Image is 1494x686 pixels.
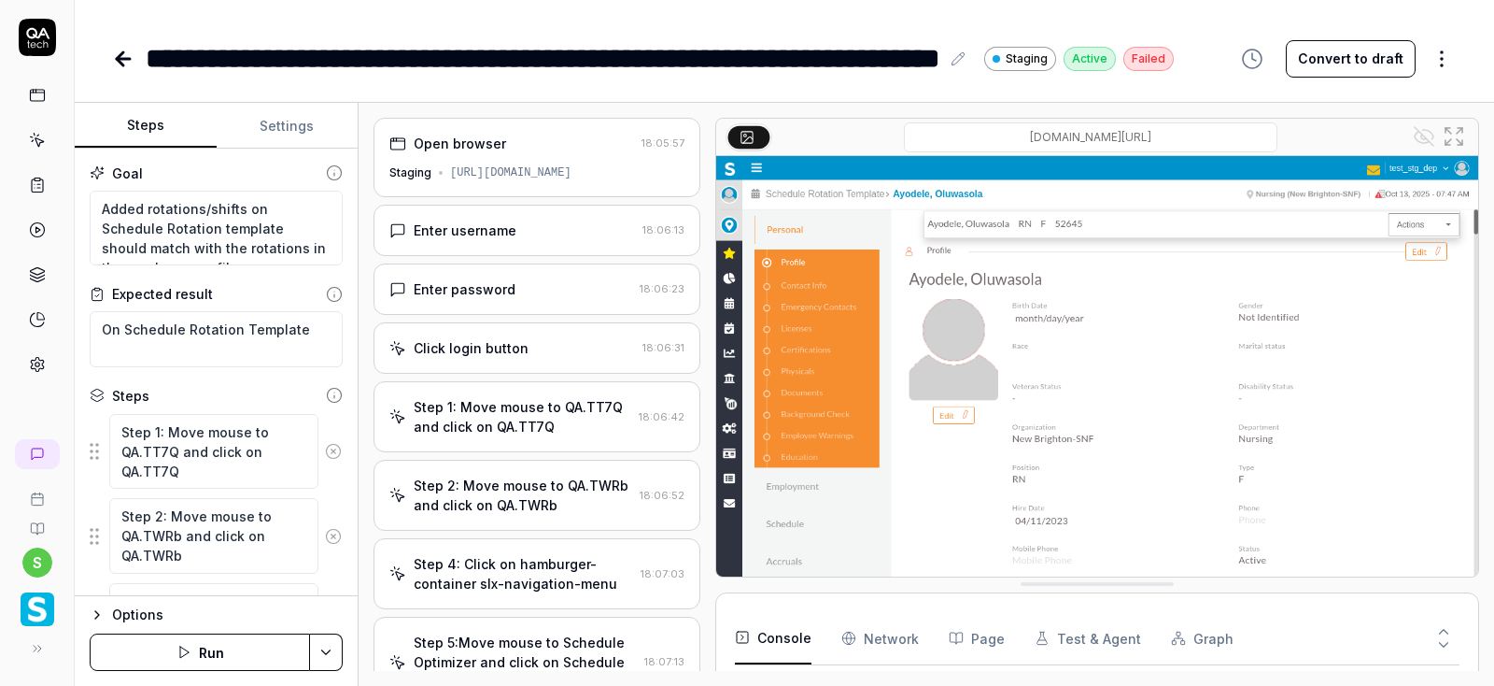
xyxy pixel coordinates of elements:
[414,476,632,515] div: Step 2: Move mouse to QA.TWRb and click on QA.TWRb
[949,612,1005,665] button: Page
[112,284,213,304] div: Expected result
[90,582,343,660] div: Suggestions
[841,612,919,665] button: Network
[640,489,684,502] time: 18:06:52
[90,413,343,491] div: Suggestions
[450,164,571,181] div: [URL][DOMAIN_NAME]
[7,477,66,507] a: Book a call with us
[7,507,66,536] a: Documentation
[639,410,684,423] time: 18:06:42
[414,554,633,593] div: Step 4: Click on hamburger-container slx-navigation-menu
[414,397,631,436] div: Step 1: Move mouse to QA.TT7Q and click on QA.TT7Q
[640,282,684,295] time: 18:06:23
[1171,612,1233,665] button: Graph
[90,497,343,575] div: Suggestions
[414,338,529,358] div: Click login button
[217,104,359,149] button: Settings
[642,341,684,354] time: 18:06:31
[644,655,684,668] time: 18:07:13
[1286,40,1416,78] button: Convert to draft
[112,604,343,626] div: Options
[389,164,431,181] div: Staging
[318,518,349,555] button: Remove step
[984,46,1056,71] a: Staging
[641,136,684,150] time: 18:05:57
[1230,40,1275,78] button: View version history
[735,612,811,665] button: Console
[1035,612,1141,665] button: Test & Agent
[642,223,684,236] time: 18:06:13
[7,578,66,630] button: Smartlinx Logo
[318,433,349,470] button: Remove step
[75,104,217,149] button: Steps
[414,279,515,299] div: Enter password
[1064,47,1116,71] div: Active
[112,386,149,406] div: Steps
[90,634,310,671] button: Run
[15,439,60,469] a: New conversation
[641,567,684,580] time: 18:07:03
[716,156,1478,633] img: Screenshot
[1409,121,1439,151] button: Show all interative elements
[90,604,343,626] button: Options
[1439,121,1469,151] button: Open in full screen
[21,593,54,626] img: Smartlinx Logo
[1006,50,1048,67] span: Staging
[1123,47,1174,71] div: Failed
[22,548,52,578] button: s
[414,134,506,153] div: Open browser
[414,221,516,240] div: Enter username
[112,164,143,183] div: Goal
